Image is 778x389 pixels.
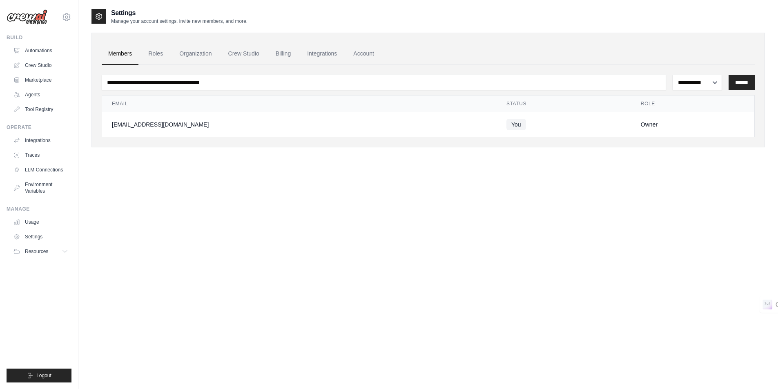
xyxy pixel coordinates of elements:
button: Resources [10,245,71,258]
a: Integrations [301,43,343,65]
a: Marketplace [10,73,71,87]
a: Roles [142,43,169,65]
a: Integrations [10,134,71,147]
a: Members [102,43,138,65]
a: Billing [269,43,297,65]
span: You [506,119,526,130]
button: Logout [7,369,71,382]
div: [EMAIL_ADDRESS][DOMAIN_NAME] [112,120,487,129]
a: Crew Studio [222,43,266,65]
th: Role [631,96,754,112]
a: Organization [173,43,218,65]
div: Build [7,34,71,41]
th: Email [102,96,497,112]
a: Tool Registry [10,103,71,116]
a: Automations [10,44,71,57]
div: Manage [7,206,71,212]
span: Logout [36,372,51,379]
a: Agents [10,88,71,101]
div: Operate [7,124,71,131]
a: Settings [10,230,71,243]
a: Environment Variables [10,178,71,198]
div: Owner [641,120,745,129]
span: Resources [25,248,48,255]
h2: Settings [111,8,247,18]
a: Account [347,43,381,65]
p: Manage your account settings, invite new members, and more. [111,18,247,24]
a: Crew Studio [10,59,71,72]
a: Usage [10,216,71,229]
img: Logo [7,9,47,25]
th: Status [497,96,631,112]
a: LLM Connections [10,163,71,176]
a: Traces [10,149,71,162]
